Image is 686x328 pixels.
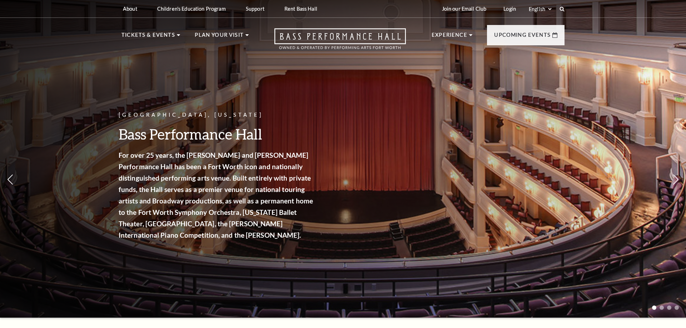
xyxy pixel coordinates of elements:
p: Plan Your Visit [195,31,244,44]
h3: Bass Performance Hall [119,125,315,143]
p: Rent Bass Hall [284,6,317,12]
p: About [123,6,137,12]
p: Support [246,6,264,12]
select: Select: [527,6,553,12]
strong: For over 25 years, the [PERSON_NAME] and [PERSON_NAME] Performance Hall has been a Fort Worth ico... [119,151,313,239]
p: Upcoming Events [494,31,551,44]
p: Tickets & Events [121,31,175,44]
p: Experience [432,31,467,44]
p: Children's Education Program [157,6,226,12]
p: [GEOGRAPHIC_DATA], [US_STATE] [119,111,315,120]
